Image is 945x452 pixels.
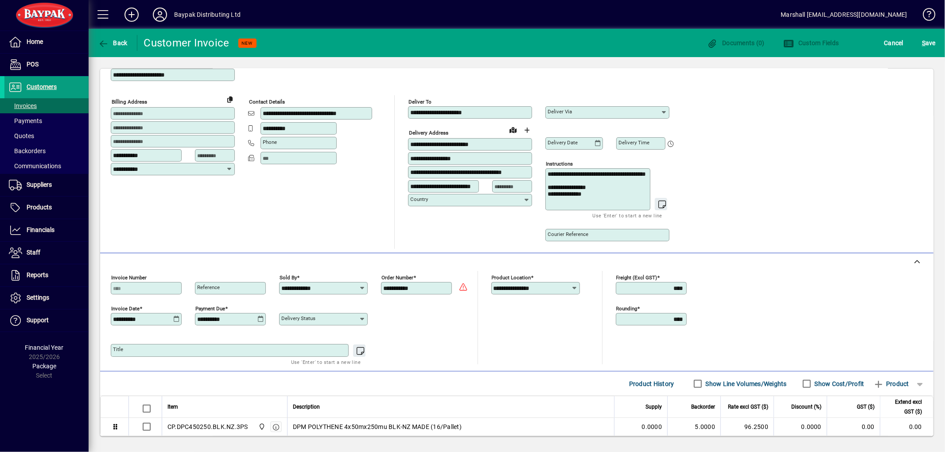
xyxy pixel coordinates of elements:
[774,418,827,436] td: 0.0000
[4,309,89,332] a: Support
[293,422,462,431] span: DPM POLYTHENE 4x50mx250mu BLK-NZ MADE (16/Pallet)
[916,2,934,31] a: Knowledge Base
[922,39,926,46] span: S
[4,31,89,53] a: Home
[646,402,662,412] span: Supply
[113,346,123,352] mat-label: Title
[32,363,56,370] span: Package
[27,294,49,301] span: Settings
[174,8,241,22] div: Baypak Distributing Ltd
[728,402,768,412] span: Rate excl GST ($)
[9,132,34,139] span: Quotes
[4,113,89,128] a: Payments
[280,274,297,281] mat-label: Sold by
[827,418,880,436] td: 0.00
[4,98,89,113] a: Invoices
[884,36,904,50] span: Cancel
[704,379,787,388] label: Show Line Volumes/Weights
[381,274,413,281] mat-label: Order number
[9,162,61,170] span: Communications
[707,39,765,46] span: Documents (0)
[167,402,178,412] span: Item
[492,274,531,281] mat-label: Product location
[117,7,146,23] button: Add
[520,123,534,137] button: Choose address
[548,231,588,237] mat-label: Courier Reference
[629,377,674,391] span: Product History
[9,147,46,155] span: Backorders
[4,242,89,264] a: Staff
[626,376,678,392] button: Product History
[705,35,767,51] button: Documents (0)
[873,377,909,391] span: Product
[410,196,428,202] mat-label: Country
[4,143,89,158] a: Backorders
[4,197,89,219] a: Products
[223,92,237,106] button: Copy to Delivery address
[167,422,248,431] div: CP.DPC450250.BLK.NZ.3PS
[813,379,864,388] label: Show Cost/Profit
[4,54,89,76] a: POS
[546,161,573,167] mat-label: Instructions
[548,139,578,146] mat-label: Delivery date
[9,117,42,124] span: Payments
[27,226,54,233] span: Financials
[144,36,229,50] div: Customer Invoice
[4,158,89,174] a: Communications
[146,7,174,23] button: Profile
[263,139,277,145] mat-label: Phone
[616,305,638,312] mat-label: Rounding
[291,357,361,367] mat-hint: Use 'Enter' to start a new line
[89,35,137,51] app-page-header-button: Back
[781,35,841,51] button: Custom Fields
[197,284,220,290] mat-label: Reference
[4,128,89,143] a: Quotes
[195,305,225,312] mat-label: Payment due
[98,39,128,46] span: Back
[726,422,768,431] div: 96.2500
[869,376,914,392] button: Product
[281,315,315,321] mat-label: Delivery status
[111,305,140,312] mat-label: Invoice date
[593,210,662,220] mat-hint: Use 'Enter' to start a new line
[27,181,52,188] span: Suppliers
[886,397,922,417] span: Extend excl GST ($)
[920,35,938,51] button: Save
[27,61,39,68] span: POS
[642,422,662,431] span: 0.0000
[4,174,89,196] a: Suppliers
[27,249,40,256] span: Staff
[695,422,716,431] span: 5.0000
[4,264,89,286] a: Reports
[96,35,130,51] button: Back
[691,402,715,412] span: Backorder
[111,274,147,281] mat-label: Invoice number
[27,317,49,324] span: Support
[506,123,520,137] a: View on map
[256,422,266,432] span: Baypak - Onekawa
[922,36,936,50] span: ave
[781,8,907,22] div: Marshall [EMAIL_ADDRESS][DOMAIN_NAME]
[293,402,320,412] span: Description
[618,139,649,146] mat-label: Delivery time
[791,402,821,412] span: Discount (%)
[548,108,572,115] mat-label: Deliver via
[4,287,89,309] a: Settings
[616,274,657,281] mat-label: Freight (excl GST)
[4,219,89,241] a: Financials
[880,418,933,436] td: 0.00
[783,39,839,46] span: Custom Fields
[9,102,37,109] span: Invoices
[27,204,52,211] span: Products
[242,40,253,46] span: NEW
[857,402,875,412] span: GST ($)
[27,38,43,45] span: Home
[27,271,48,278] span: Reports
[25,344,64,351] span: Financial Year
[408,99,432,105] mat-label: Deliver To
[882,35,906,51] button: Cancel
[27,83,57,90] span: Customers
